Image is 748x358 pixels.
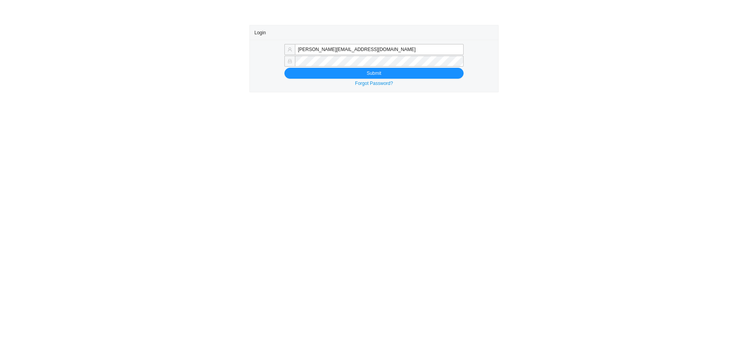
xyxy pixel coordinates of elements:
button: Submit [284,68,464,79]
span: lock [288,59,292,63]
div: Login [254,25,494,40]
span: Submit [367,69,381,77]
input: Email [295,44,464,55]
a: Forgot Password? [355,81,393,86]
span: user [288,47,292,52]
